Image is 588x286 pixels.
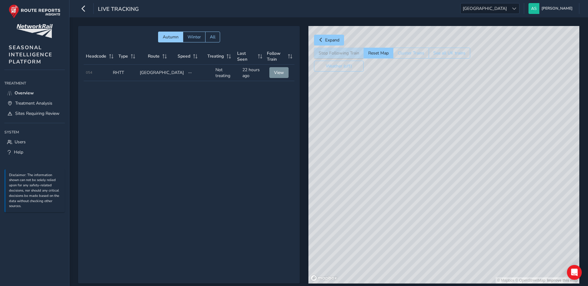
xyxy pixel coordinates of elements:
span: 054 [86,70,92,75]
span: Autumn [163,34,179,40]
span: Expand [325,37,339,43]
span: Headcode [86,53,106,59]
span: Treatment Analysis [15,100,52,106]
button: Cluster Trains [393,48,429,58]
span: All [210,34,215,40]
button: See all UK trains [429,48,470,58]
a: Users [4,137,65,147]
span: Users [15,139,26,145]
td: Not treating [213,65,240,81]
div: System [4,128,65,137]
button: Winter [183,32,205,42]
div: Open Intercom Messenger [567,265,582,280]
span: Sites Requiring Review [15,110,60,116]
span: View [274,70,284,76]
button: [PERSON_NAME] [528,3,575,14]
button: All [205,32,220,42]
span: Overview [15,90,34,96]
div: Treatment [4,79,65,88]
img: rr logo [9,4,60,18]
p: Disclaimer: The information shown can not be solely relied upon for any safety-related decisions,... [9,173,62,209]
a: Sites Requiring Review [4,108,65,119]
button: View [269,67,289,78]
td: [GEOGRAPHIC_DATA] [138,65,186,81]
span: Live Tracking [98,5,139,14]
button: Expand [314,35,344,45]
td: RHTT [111,65,138,81]
a: Overview [4,88,65,98]
span: Last Seen [237,50,255,62]
span: Type [118,53,128,59]
button: Reset Map [364,48,393,58]
span: Speed [178,53,190,59]
span: SEASONAL INTELLIGENCE PLATFORM [9,44,52,65]
a: Help [4,147,65,157]
span: [GEOGRAPHIC_DATA] [461,3,509,14]
span: Winter [188,34,201,40]
span: Help [14,149,23,155]
span: Treating [207,53,224,59]
button: Weather (off) [314,61,364,71]
span: Route [148,53,160,59]
td: 22 hours ago [240,65,267,81]
a: Treatment Analysis [4,98,65,108]
td: -- [186,65,213,81]
span: Follow Train [267,50,286,62]
button: Autumn [158,32,183,42]
span: [PERSON_NAME] [542,3,573,14]
img: diamond-layout [528,3,539,14]
img: customer logo [16,24,53,38]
